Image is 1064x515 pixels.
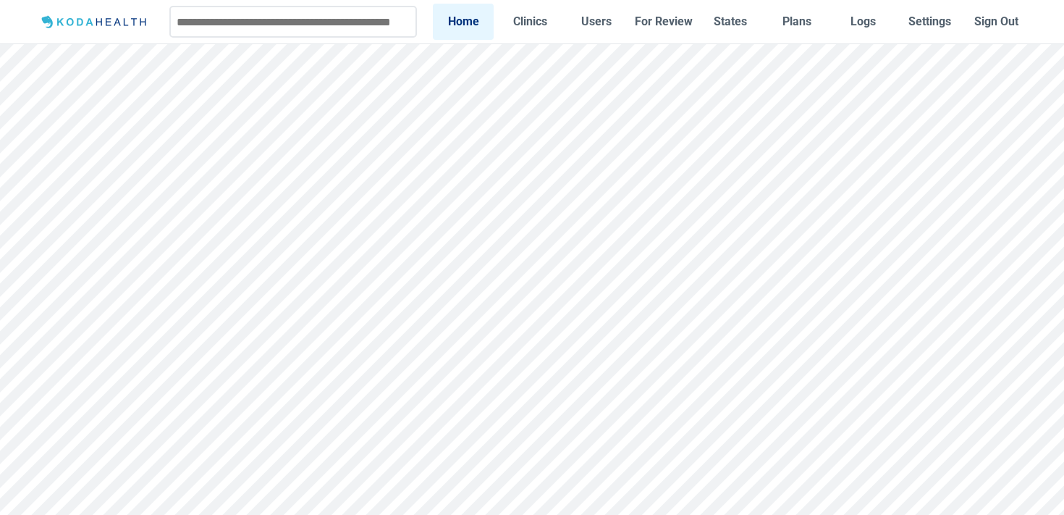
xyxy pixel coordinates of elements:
[633,4,693,39] a: For Review
[566,4,627,39] a: Users
[700,4,761,39] a: States
[433,4,494,39] a: Home
[833,4,894,39] a: Logs
[767,4,827,39] a: Plans
[900,4,960,39] a: Settings
[37,13,153,31] img: Logo
[966,4,1027,39] button: Sign Out
[499,4,560,39] a: Clinics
